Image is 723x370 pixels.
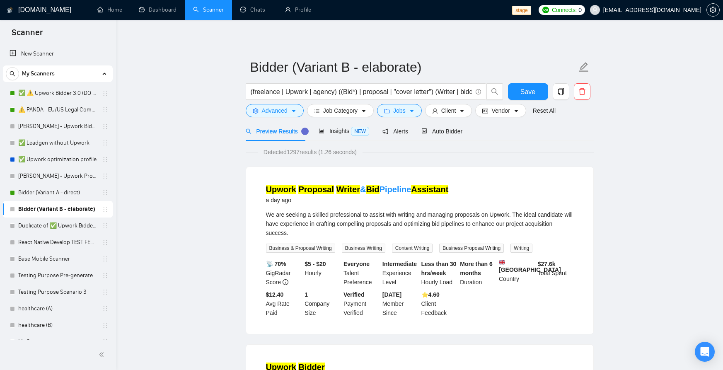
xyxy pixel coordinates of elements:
[250,57,577,77] input: Scanner name...
[382,128,388,134] span: notification
[497,259,536,287] div: Country
[102,90,109,97] span: holder
[7,4,13,17] img: logo
[18,151,97,168] a: ✅ Upwork optimization profile
[351,127,369,136] span: NEW
[18,267,97,284] a: Testing Purpose Pre-generated 1
[578,62,589,73] span: edit
[303,259,342,287] div: Hourly
[342,290,381,317] div: Payment Verified
[102,206,109,213] span: holder
[266,195,449,205] div: a day ago
[377,104,422,117] button: folderJobscaret-down
[102,106,109,113] span: holder
[18,334,97,350] a: My Scanner
[18,102,97,118] a: ⚠️ PANDA - EU/US Legal Companies (DO NOT TOUCH)
[102,305,109,312] span: holder
[102,140,109,146] span: holder
[553,83,569,100] button: copy
[18,218,97,234] a: Duplicate of ✅ Upwork Bidder 3.0
[487,88,503,95] span: search
[512,6,531,15] span: stage
[102,289,109,295] span: holder
[343,261,370,267] b: Everyone
[18,184,97,201] a: Bidder (Variant A - direct)
[520,87,535,97] span: Save
[266,185,449,194] a: Upwork Proposal Writer&BidPipelineAssistant
[475,104,526,117] button: idcardVendorcaret-down
[392,244,433,253] span: Content Writing
[425,104,472,117] button: userClientcaret-down
[291,108,297,114] span: caret-down
[499,259,561,273] b: [GEOGRAPHIC_DATA]
[246,128,305,135] span: Preview Results
[384,108,390,114] span: folder
[441,106,456,115] span: Client
[10,46,106,62] a: New Scanner
[18,317,97,334] a: healthcare (B)
[18,118,97,135] a: [PERSON_NAME] - Upwork Bidder
[251,87,472,97] input: Search Freelance Jobs...
[193,6,224,13] a: searchScanner
[22,65,55,82] span: My Scanners
[18,234,97,251] a: React Native Develop TEST FEB 123
[366,185,379,194] mark: Bid
[102,222,109,229] span: holder
[18,284,97,300] a: Testing Purpose Scenario 3
[102,173,109,179] span: holder
[420,259,459,287] div: Hourly Load
[491,106,510,115] span: Vendor
[319,128,324,134] span: area-chart
[476,89,481,94] span: info-circle
[393,106,406,115] span: Jobs
[361,108,367,114] span: caret-down
[102,339,109,345] span: holder
[411,185,448,194] mark: Assistant
[266,291,284,298] b: $12.40
[592,7,598,13] span: user
[533,106,556,115] a: Reset All
[283,279,288,285] span: info-circle
[695,342,715,362] div: Open Intercom Messenger
[264,259,303,287] div: GigRadar Score
[298,185,334,194] mark: Proposal
[253,108,259,114] span: setting
[102,322,109,329] span: holder
[262,106,288,115] span: Advanced
[574,88,590,95] span: delete
[303,290,342,317] div: Company Size
[18,135,97,151] a: ✅ Leadgen without Upwork
[18,201,97,218] a: Bidder (Variant B - elaborate)
[706,3,720,17] button: setting
[102,272,109,279] span: holder
[432,108,438,114] span: user
[513,108,519,114] span: caret-down
[382,128,408,135] span: Alerts
[139,6,177,13] a: dashboardDashboard
[102,123,109,130] span: holder
[482,108,488,114] span: idcard
[578,5,582,15] span: 0
[421,261,457,276] b: Less than 30 hrs/week
[246,128,251,134] span: search
[553,88,569,95] span: copy
[102,256,109,262] span: holder
[382,291,401,298] b: [DATE]
[258,148,363,157] span: Detected 1297 results (1.26 seconds)
[382,261,417,267] b: Intermediate
[381,259,420,287] div: Experience Level
[499,259,505,265] img: 🇬🇧
[536,259,575,287] div: Total Spent
[381,290,420,317] div: Member Since
[343,291,365,298] b: Verified
[97,6,122,13] a: homeHome
[266,261,286,267] b: 📡 70%
[240,6,268,13] a: messageChats
[102,156,109,163] span: holder
[102,239,109,246] span: holder
[538,261,556,267] b: $ 27.6k
[301,128,309,135] div: Tooltip anchor
[574,83,590,100] button: delete
[421,291,440,298] b: ⭐️ 4.60
[246,104,304,117] button: settingAdvancedcaret-down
